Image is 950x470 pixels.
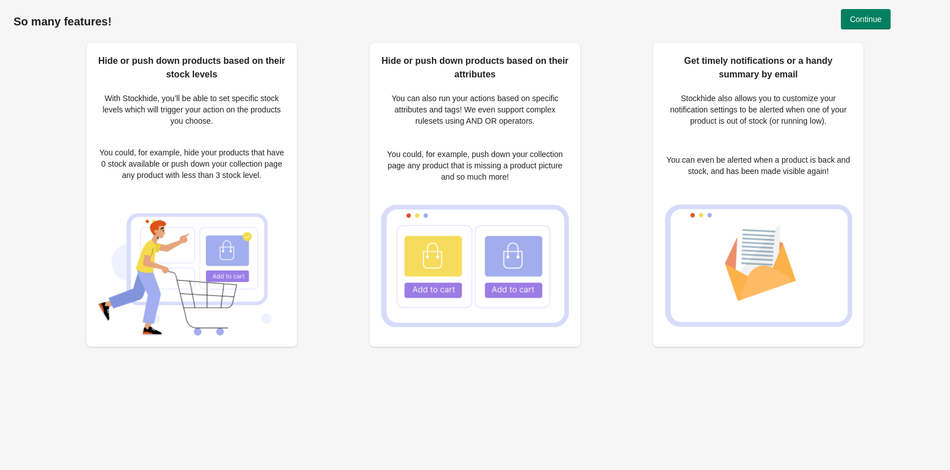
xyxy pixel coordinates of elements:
img: Hide or push down products based on their stock levels [98,201,286,336]
h2: Hide or push down products based on their attributes [381,54,569,81]
p: You can even be alerted when a product is back and stock, and has been made visible again! [664,154,852,177]
p: You can also run your actions based on specific attributes and tags! We even support complex rule... [381,93,569,127]
h2: Hide or push down products based on their stock levels [98,54,286,81]
p: Stockhide also allows you to customize your notification settings to be alerted when one of your ... [664,93,852,127]
button: Continue [841,9,891,29]
p: You could, for example, push down your collection page any product that is missing a product pict... [381,149,569,182]
img: Get timely notifications or a handy summary by email [664,204,852,327]
p: You could, for example, hide your products that have 0 stock available or push down your collecti... [98,147,286,181]
h1: So many features! [14,15,936,28]
img: Hide or push down products based on their attributes [381,204,569,327]
h2: Get timely notifications or a handy summary by email [664,54,852,81]
span: Continue [850,15,882,24]
p: With Stockhide, you’ll be able to set specific stock levels which will trigger your action on the... [98,93,286,127]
